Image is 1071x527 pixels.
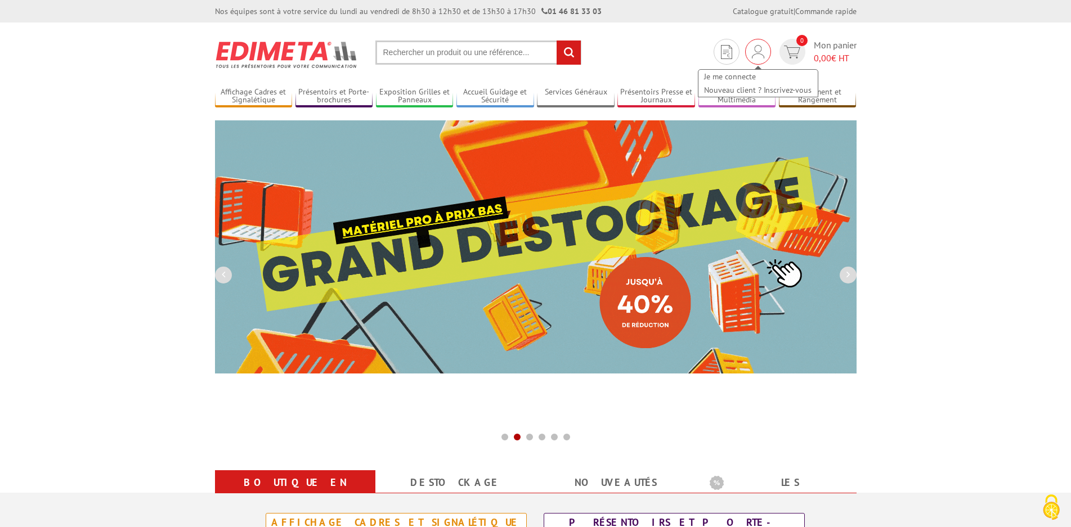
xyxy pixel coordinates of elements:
[541,6,602,16] strong: 01 46 81 33 03
[710,472,843,513] a: Les promotions
[376,87,454,106] a: Exposition Grilles et Panneaux
[215,34,359,75] img: Présentoir, panneau, stand - Edimeta - PLV, affichage, mobilier bureau, entreprise
[721,45,732,59] img: devis rapide
[375,40,581,65] input: Rechercher un produit ou une référence...
[698,70,818,83] a: Je me connecte
[784,46,800,58] img: devis rapide
[456,87,534,106] a: Accueil Guidage et Sécurité
[228,472,362,513] a: Boutique en ligne
[1032,489,1071,527] button: Cookies (fenêtre modale)
[796,35,808,46] span: 0
[814,52,831,64] span: 0,00
[557,40,581,65] input: rechercher
[745,39,771,65] div: Je me connecte Nouveau client ? Inscrivez-vous
[814,52,857,65] span: € HT
[215,6,602,17] div: Nos équipes sont à votre service du lundi au vendredi de 8h30 à 12h30 et de 13h30 à 17h30
[795,6,857,16] a: Commande rapide
[537,87,615,106] a: Services Généraux
[814,39,857,65] span: Mon panier
[215,87,293,106] a: Affichage Cadres et Signalétique
[389,472,522,493] a: Destockage
[733,6,857,17] div: |
[1037,493,1065,521] img: Cookies (fenêtre modale)
[617,87,695,106] a: Présentoirs Presse et Journaux
[295,87,373,106] a: Présentoirs et Porte-brochures
[733,6,794,16] a: Catalogue gratuit
[549,472,683,493] a: nouveautés
[777,39,857,65] a: devis rapide 0 Mon panier 0,00€ HT
[752,45,764,58] img: devis rapide
[698,83,818,97] a: Nouveau client ? Inscrivez-vous
[710,472,850,495] b: Les promotions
